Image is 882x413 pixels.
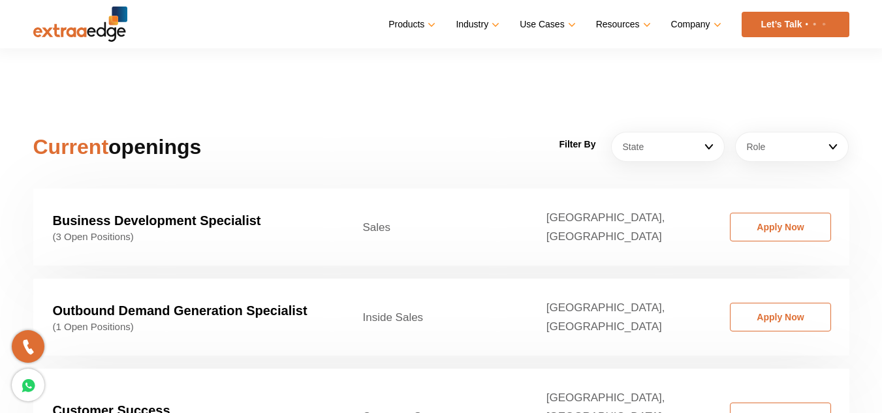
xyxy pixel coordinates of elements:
strong: Outbound Demand Generation Specialist [53,303,307,318]
td: [GEOGRAPHIC_DATA], [GEOGRAPHIC_DATA] [527,189,710,266]
a: Apply Now [730,213,831,241]
td: Inside Sales [343,279,527,356]
a: Company [671,15,719,34]
span: (3 Open Positions) [53,231,324,243]
a: Resources [596,15,648,34]
a: State [611,132,725,162]
a: Products [388,15,433,34]
a: Let’s Talk [742,12,849,37]
a: Use Cases [520,15,573,34]
a: Role [735,132,849,162]
td: Sales [343,189,527,266]
h2: openings [33,131,292,162]
span: (1 Open Positions) [53,321,324,333]
span: Current [33,135,109,159]
label: Filter By [559,135,595,154]
strong: Business Development Specialist [53,213,261,228]
a: Industry [456,15,497,34]
a: Apply Now [730,303,831,331]
td: [GEOGRAPHIC_DATA], [GEOGRAPHIC_DATA] [527,279,710,356]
